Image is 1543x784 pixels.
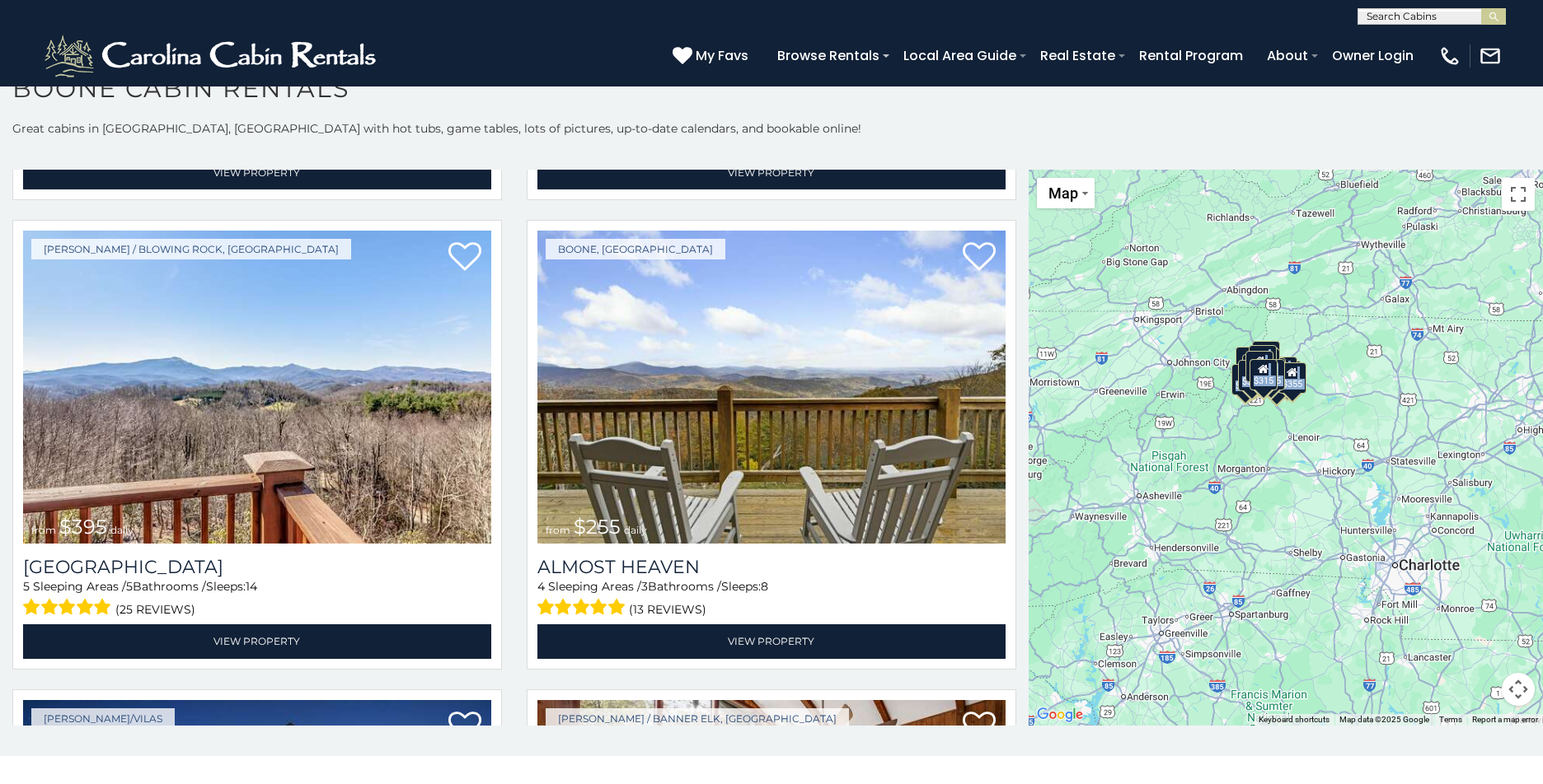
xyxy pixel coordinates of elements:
[895,41,1025,70] a: Local Area Guide
[696,45,748,66] span: My Favs
[1472,715,1538,724] a: Report a map error
[1252,340,1280,371] div: $525
[448,240,481,275] a: Add to favorites
[537,231,1006,544] img: Almost Heaven
[23,624,491,658] a: View Property
[246,579,257,594] span: 14
[1032,41,1123,70] a: Real Estate
[1257,359,1285,390] div: $695
[1502,673,1535,706] button: Map camera controls
[1324,41,1422,70] a: Owner Login
[546,239,725,259] a: Boone, [GEOGRAPHIC_DATA]
[41,31,383,81] img: White-1-2.png
[546,708,849,729] a: [PERSON_NAME] / Banner Elk, [GEOGRAPHIC_DATA]
[537,579,545,594] span: 4
[761,579,768,594] span: 8
[31,708,175,729] a: [PERSON_NAME]/Vilas
[1033,704,1087,726] img: Google
[641,579,648,594] span: 3
[1131,41,1251,70] a: Rental Program
[574,515,621,539] span: $255
[1259,41,1316,70] a: About
[1502,178,1535,211] button: Toggle fullscreen view
[23,231,491,544] a: Stone Ridge Lodge from $395 daily
[110,524,134,536] span: daily
[23,231,491,544] img: Stone Ridge Lodge
[23,579,30,594] span: 5
[537,556,1006,578] a: Almost Heaven
[31,239,351,259] a: [PERSON_NAME] / Blowing Rock, [GEOGRAPHIC_DATA]
[1250,358,1278,390] div: $480
[23,556,491,578] h3: Stone Ridge Lodge
[1236,346,1264,377] div: $305
[673,45,753,67] a: My Favs
[629,599,706,620] span: (13 reviews)
[23,556,491,578] a: [GEOGRAPHIC_DATA]
[1259,714,1330,726] button: Keyboard shortcuts
[1245,350,1273,381] div: $349
[31,524,56,536] span: from
[448,710,481,744] a: Add to favorites
[1238,359,1266,390] div: $325
[537,624,1006,658] a: View Property
[1269,357,1297,388] div: $930
[59,515,107,539] span: $395
[1048,184,1078,202] span: Map
[1479,44,1502,68] img: mail-regular-white.png
[537,231,1006,544] a: Almost Heaven from $255 daily
[1278,362,1306,394] div: $355
[126,579,133,594] span: 5
[23,578,491,620] div: Sleeping Areas / Bathrooms / Sleeps:
[963,240,996,275] a: Add to favorites
[1339,715,1429,724] span: Map data ©2025 Google
[537,156,1006,189] a: View Property
[769,41,888,70] a: Browse Rentals
[1231,364,1259,395] div: $375
[115,599,195,620] span: (25 reviews)
[624,524,647,536] span: daily
[1263,365,1291,396] div: $350
[1249,344,1277,376] div: $320
[1037,178,1095,208] button: Change map style
[546,524,570,536] span: from
[963,710,996,744] a: Add to favorites
[1438,44,1461,68] img: phone-regular-white.png
[23,156,491,189] a: View Property
[1250,359,1278,390] div: $315
[537,578,1006,620] div: Sleeping Areas / Bathrooms / Sleeps:
[1033,704,1087,726] a: Open this area in Google Maps (opens a new window)
[1439,715,1462,724] a: Terms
